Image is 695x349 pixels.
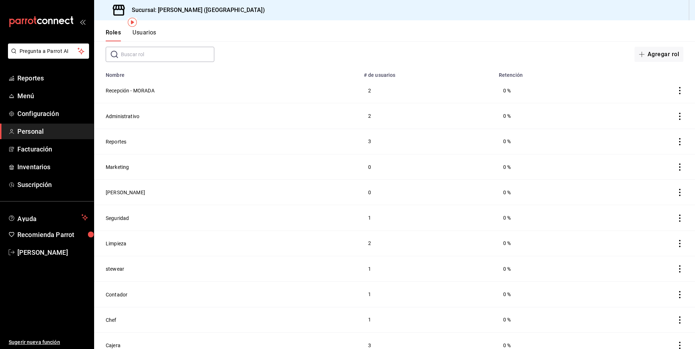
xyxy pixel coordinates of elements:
button: Recepción - MORADA [106,87,155,94]
td: 0 % [494,307,603,332]
button: Seguridad [106,215,129,222]
td: 0 % [494,129,603,154]
img: Tooltip marker [128,18,137,27]
button: Reportes [106,138,126,145]
button: stewear [106,265,124,273]
h3: Sucursal: [PERSON_NAME] ([GEOGRAPHIC_DATA]) [126,6,265,14]
button: Contador [106,291,127,298]
td: 2 [359,78,494,103]
td: 0 [359,180,494,205]
span: [PERSON_NAME] [17,248,88,257]
button: actions [676,87,683,94]
button: actions [676,240,683,247]
td: 1 [359,256,494,282]
td: 0 % [494,282,603,307]
td: 2 [359,103,494,129]
button: actions [676,163,683,171]
button: Administrativo [106,113,139,120]
span: Sugerir nueva función [9,338,88,346]
td: 0 [359,154,494,179]
td: 1 [359,205,494,230]
input: Buscar rol [121,47,214,62]
button: Agregar rol [635,47,683,62]
th: Retención [494,68,603,78]
th: # de usuarios [359,68,494,78]
td: 0 % [494,78,603,103]
td: 1 [359,282,494,307]
button: Chef [106,316,117,324]
button: actions [676,138,683,145]
button: Marketing [106,163,129,171]
span: Pregunta a Parrot AI [20,47,78,55]
button: actions [676,215,683,222]
button: Cajera [106,342,121,349]
td: 0 % [494,230,603,256]
span: Inventarios [17,162,88,172]
span: Personal [17,126,88,136]
td: 2 [359,230,494,256]
button: Limpieza [106,240,126,247]
td: 0 % [494,205,603,230]
div: navigation tabs [106,29,156,41]
td: 1 [359,307,494,332]
button: actions [676,316,683,324]
td: 0 % [494,103,603,129]
span: Suscripción [17,180,88,190]
button: Pregunta a Parrot AI [8,43,89,59]
button: actions [676,291,683,298]
span: Reportes [17,73,88,83]
button: actions [676,113,683,120]
span: Menú [17,91,88,101]
a: Pregunta a Parrot AI [5,53,89,60]
th: Nombre [94,68,359,78]
span: Facturación [17,144,88,154]
span: Recomienda Parrot [17,230,88,240]
button: actions [676,342,683,349]
button: open_drawer_menu [80,19,85,25]
button: Roles [106,29,121,41]
button: actions [676,189,683,196]
td: 3 [359,129,494,154]
button: Usuarios [132,29,156,41]
span: Ayuda [17,213,79,222]
td: 0 % [494,154,603,179]
button: [PERSON_NAME] [106,189,145,196]
td: 0 % [494,256,603,282]
span: Configuración [17,109,88,119]
button: actions [676,265,683,273]
td: 0 % [494,180,603,205]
